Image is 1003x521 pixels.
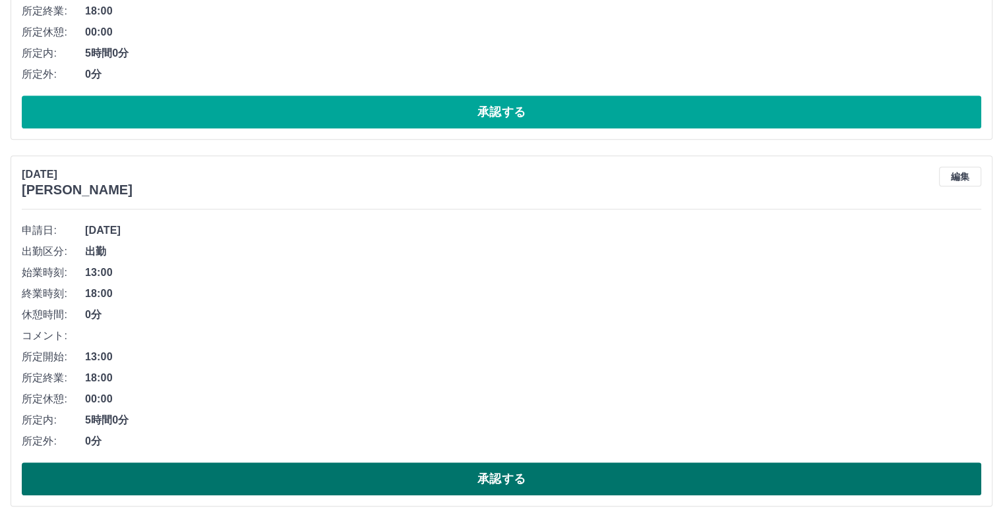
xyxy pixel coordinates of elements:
[22,412,85,428] span: 所定内:
[22,265,85,281] span: 始業時刻:
[85,223,981,238] span: [DATE]
[22,307,85,323] span: 休憩時間:
[85,370,981,386] span: 18:00
[22,223,85,238] span: 申請日:
[22,286,85,302] span: 終業時刻:
[22,244,85,260] span: 出勤区分:
[22,167,133,182] p: [DATE]
[22,24,85,40] span: 所定休憩:
[85,433,981,449] span: 0分
[85,391,981,407] span: 00:00
[85,349,981,365] span: 13:00
[85,286,981,302] span: 18:00
[85,45,981,61] span: 5時間0分
[85,265,981,281] span: 13:00
[22,45,85,61] span: 所定内:
[22,3,85,19] span: 所定終業:
[22,67,85,82] span: 所定外:
[22,328,85,344] span: コメント:
[22,182,133,198] h3: [PERSON_NAME]
[85,307,981,323] span: 0分
[85,3,981,19] span: 18:00
[22,349,85,365] span: 所定開始:
[85,67,981,82] span: 0分
[85,244,981,260] span: 出勤
[22,433,85,449] span: 所定外:
[22,391,85,407] span: 所定休憩:
[939,167,981,186] button: 編集
[85,24,981,40] span: 00:00
[22,462,981,495] button: 承認する
[22,96,981,128] button: 承認する
[22,370,85,386] span: 所定終業:
[85,412,981,428] span: 5時間0分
